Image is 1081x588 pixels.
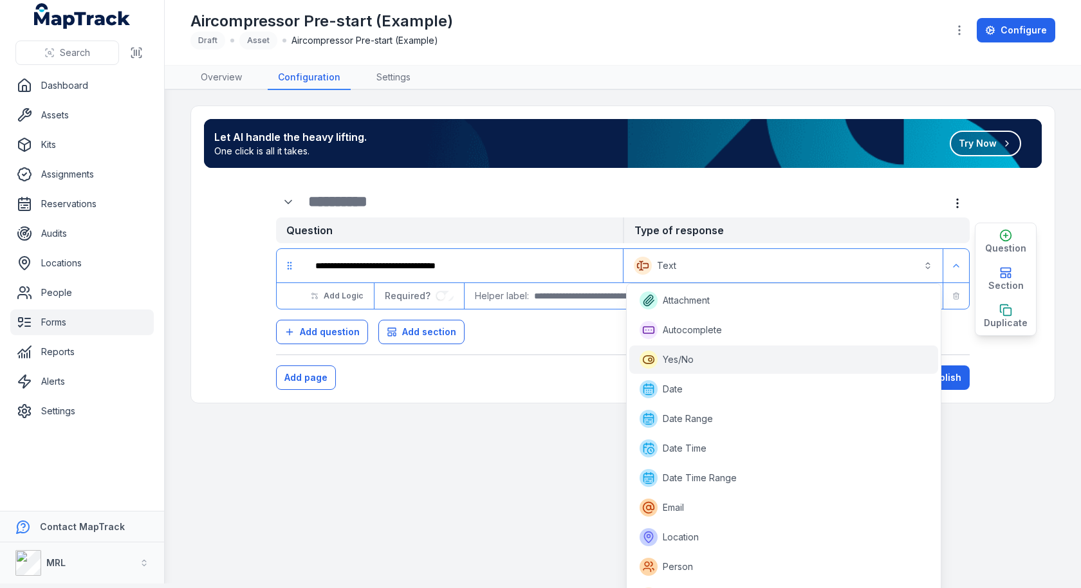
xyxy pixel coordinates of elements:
button: Text [626,252,940,280]
span: Date Time Range [663,472,737,484]
span: Location [663,531,699,544]
span: Email [663,501,684,514]
span: Person [663,560,693,573]
span: Date Time [663,442,707,455]
span: Date Range [663,412,713,425]
span: Attachment [663,294,710,307]
span: Date [663,383,683,396]
span: Yes/No [663,353,694,366]
span: Autocomplete [663,324,722,336]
